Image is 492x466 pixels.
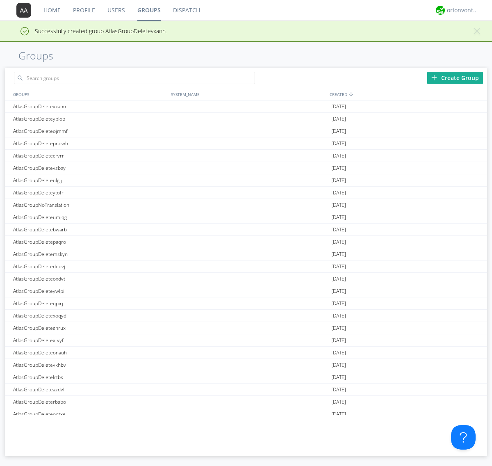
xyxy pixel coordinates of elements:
[331,113,346,125] span: [DATE]
[5,384,487,396] a: AtlasGroupDeleteazdvl[DATE]
[427,72,483,84] div: Create Group
[5,137,487,150] a: AtlasGroupDeletepnowh[DATE]
[11,88,167,100] div: GROUPS
[331,371,346,384] span: [DATE]
[331,310,346,322] span: [DATE]
[331,224,346,236] span: [DATE]
[331,273,346,285] span: [DATE]
[6,27,167,35] span: Successfully created group AtlasGroupDeletevxann.
[331,408,346,420] span: [DATE]
[11,137,169,149] div: AtlasGroupDeletepnowh
[11,273,169,285] div: AtlasGroupDeleteoxdvt
[11,334,169,346] div: AtlasGroupDeletextvyf
[11,260,169,272] div: AtlasGroupDeletedeuvj
[11,125,169,137] div: AtlasGroupDeleteojmmf
[14,72,255,84] input: Search groups
[5,260,487,273] a: AtlasGroupDeletedeuvj[DATE]
[11,101,169,112] div: AtlasGroupDeletevxann
[331,174,346,187] span: [DATE]
[11,224,169,235] div: AtlasGroupDeletebwarb
[5,371,487,384] a: AtlasGroupDeletelrtbs[DATE]
[5,359,487,371] a: AtlasGroupDeletevkhbv[DATE]
[331,359,346,371] span: [DATE]
[5,408,487,420] a: AtlasGroupDeleteoqtxe[DATE]
[447,6,478,14] div: orionvontas+atlas+automation+org2
[331,150,346,162] span: [DATE]
[331,162,346,174] span: [DATE]
[11,211,169,223] div: AtlasGroupDeleteumjqg
[5,125,487,137] a: AtlasGroupDeleteojmmf[DATE]
[11,371,169,383] div: AtlasGroupDeletelrtbs
[11,236,169,248] div: AtlasGroupDeletepaqro
[5,347,487,359] a: AtlasGroupDeleteonauh[DATE]
[436,6,445,15] img: 29d36aed6fa347d5a1537e7736e6aa13
[331,137,346,150] span: [DATE]
[5,162,487,174] a: AtlasGroupDeletevsbay[DATE]
[5,101,487,113] a: AtlasGroupDeletevxann[DATE]
[5,322,487,334] a: AtlasGroupDeleteshrux[DATE]
[331,199,346,211] span: [DATE]
[5,310,487,322] a: AtlasGroupDeletexoqyd[DATE]
[331,248,346,260] span: [DATE]
[11,162,169,174] div: AtlasGroupDeletevsbay
[5,396,487,408] a: AtlasGroupDeleterbsbo[DATE]
[5,224,487,236] a: AtlasGroupDeletebwarb[DATE]
[5,150,487,162] a: AtlasGroupDeletecrvrr[DATE]
[5,248,487,260] a: AtlasGroupDeletemskyn[DATE]
[331,396,346,408] span: [DATE]
[11,347,169,359] div: AtlasGroupDeleteonauh
[11,297,169,309] div: AtlasGroupDeleteqpirj
[5,297,487,310] a: AtlasGroupDeleteqpirj[DATE]
[331,260,346,273] span: [DATE]
[5,187,487,199] a: AtlasGroupDeleteytofr[DATE]
[11,248,169,260] div: AtlasGroupDeletemskyn
[11,310,169,322] div: AtlasGroupDeletexoqyd
[11,359,169,371] div: AtlasGroupDeletevkhbv
[328,88,487,100] div: CREATED
[451,425,476,450] iframe: Toggle Customer Support
[431,75,437,80] img: plus.svg
[5,174,487,187] a: AtlasGroupDeleteulgij[DATE]
[331,236,346,248] span: [DATE]
[5,199,487,211] a: AtlasGroupNoTranslation[DATE]
[5,211,487,224] a: AtlasGroupDeleteumjqg[DATE]
[11,113,169,125] div: AtlasGroupDeleteyplob
[331,125,346,137] span: [DATE]
[11,187,169,199] div: AtlasGroupDeleteytofr
[5,236,487,248] a: AtlasGroupDeletepaqro[DATE]
[169,88,328,100] div: SYSTEM_NAME
[11,150,169,162] div: AtlasGroupDeletecrvrr
[5,273,487,285] a: AtlasGroupDeleteoxdvt[DATE]
[331,285,346,297] span: [DATE]
[331,347,346,359] span: [DATE]
[331,322,346,334] span: [DATE]
[11,396,169,408] div: AtlasGroupDeleterbsbo
[331,334,346,347] span: [DATE]
[11,322,169,334] div: AtlasGroupDeleteshrux
[11,174,169,186] div: AtlasGroupDeleteulgij
[11,199,169,211] div: AtlasGroupNoTranslation
[331,297,346,310] span: [DATE]
[331,187,346,199] span: [DATE]
[11,285,169,297] div: AtlasGroupDeleteywlpi
[5,285,487,297] a: AtlasGroupDeleteywlpi[DATE]
[5,334,487,347] a: AtlasGroupDeletextvyf[DATE]
[16,3,31,18] img: 373638.png
[331,101,346,113] span: [DATE]
[5,113,487,125] a: AtlasGroupDeleteyplob[DATE]
[11,408,169,420] div: AtlasGroupDeleteoqtxe
[11,384,169,395] div: AtlasGroupDeleteazdvl
[331,211,346,224] span: [DATE]
[331,384,346,396] span: [DATE]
